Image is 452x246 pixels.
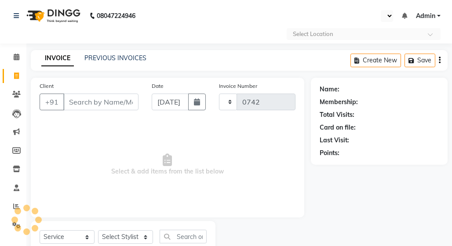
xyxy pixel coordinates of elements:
[160,230,207,243] input: Search or Scan
[97,4,135,28] b: 08047224946
[350,54,401,67] button: Create New
[293,30,333,39] div: Select Location
[320,85,339,94] div: Name:
[40,121,295,209] span: Select & add items from the list below
[320,136,349,145] div: Last Visit:
[320,148,339,158] div: Points:
[22,4,83,28] img: logo
[320,110,354,119] div: Total Visits:
[41,51,74,66] a: INVOICE
[63,94,139,110] input: Search by Name/Mobile/Email/Code
[40,82,54,90] label: Client
[40,94,64,110] button: +91
[320,123,356,132] div: Card on file:
[320,98,358,107] div: Membership:
[219,82,257,90] label: Invoice Number
[152,82,164,90] label: Date
[405,54,435,67] button: Save
[84,54,146,62] a: PREVIOUS INVOICES
[416,11,435,21] span: Admin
